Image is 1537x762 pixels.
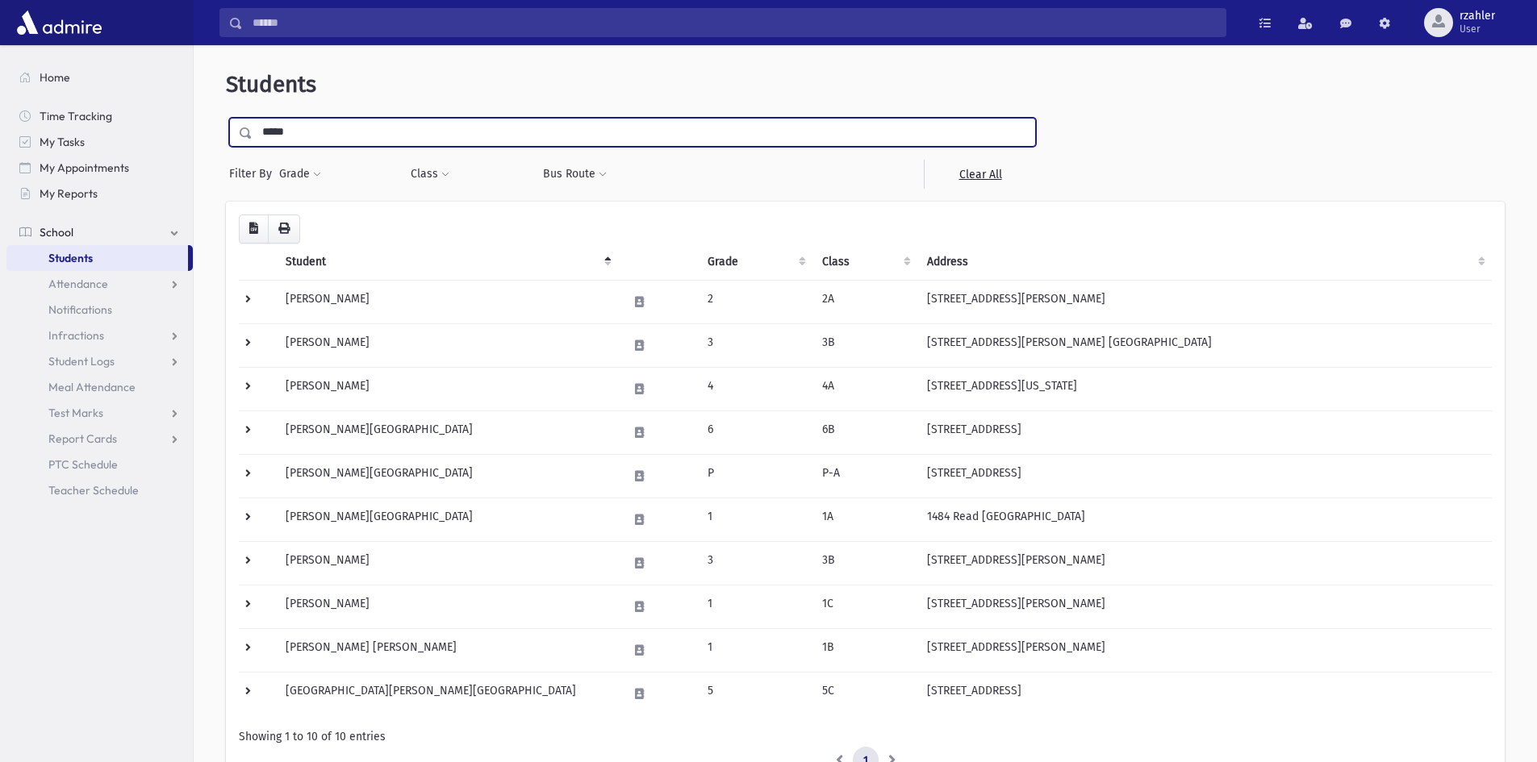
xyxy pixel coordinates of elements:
[6,103,193,129] a: Time Tracking
[6,271,193,297] a: Attendance
[48,277,108,291] span: Attendance
[6,245,188,271] a: Students
[917,410,1492,454] td: [STREET_ADDRESS]
[268,214,300,244] button: Print
[812,323,917,367] td: 3B
[48,302,112,317] span: Notifications
[276,541,617,585] td: [PERSON_NAME]
[6,181,193,206] a: My Reports
[698,280,812,323] td: 2
[917,323,1492,367] td: [STREET_ADDRESS][PERSON_NAME] [GEOGRAPHIC_DATA]
[410,160,450,189] button: Class
[276,585,617,628] td: [PERSON_NAME]
[812,585,917,628] td: 1C
[276,367,617,410] td: [PERSON_NAME]
[812,672,917,715] td: 5C
[812,244,917,281] th: Class: activate to sort column ascending
[40,109,112,123] span: Time Tracking
[276,280,617,323] td: [PERSON_NAME]
[6,65,193,90] a: Home
[1460,10,1495,23] span: rzahler
[40,135,85,149] span: My Tasks
[542,160,608,189] button: Bus Route
[48,457,118,472] span: PTC Schedule
[40,225,73,239] span: School
[6,297,193,323] a: Notifications
[698,672,812,715] td: 5
[40,186,98,201] span: My Reports
[698,244,812,281] th: Grade: activate to sort column ascending
[698,541,812,585] td: 3
[276,454,617,498] td: [PERSON_NAME][GEOGRAPHIC_DATA]
[917,454,1492,498] td: [STREET_ADDRESS]
[812,541,917,585] td: 3B
[278,160,322,189] button: Grade
[917,541,1492,585] td: [STREET_ADDRESS][PERSON_NAME]
[6,129,193,155] a: My Tasks
[6,452,193,477] a: PTC Schedule
[698,323,812,367] td: 3
[698,498,812,541] td: 1
[276,628,617,672] td: [PERSON_NAME] [PERSON_NAME]
[239,214,269,244] button: CSV
[226,71,316,98] span: Students
[276,672,617,715] td: [GEOGRAPHIC_DATA][PERSON_NAME][GEOGRAPHIC_DATA]
[6,426,193,452] a: Report Cards
[812,280,917,323] td: 2A
[13,6,106,39] img: AdmirePro
[48,431,117,446] span: Report Cards
[6,400,193,426] a: Test Marks
[6,155,193,181] a: My Appointments
[812,454,917,498] td: P-A
[917,280,1492,323] td: [STREET_ADDRESS][PERSON_NAME]
[276,410,617,454] td: [PERSON_NAME][GEOGRAPHIC_DATA]
[48,406,103,420] span: Test Marks
[40,160,129,175] span: My Appointments
[812,410,917,454] td: 6B
[812,367,917,410] td: 4A
[6,348,193,374] a: Student Logs
[1460,23,1495,35] span: User
[6,477,193,503] a: Teacher Schedule
[812,628,917,672] td: 1B
[239,728,1492,745] div: Showing 1 to 10 of 10 entries
[276,244,617,281] th: Student: activate to sort column descending
[698,628,812,672] td: 1
[276,498,617,541] td: [PERSON_NAME][GEOGRAPHIC_DATA]
[698,410,812,454] td: 6
[229,165,278,182] span: Filter By
[917,672,1492,715] td: [STREET_ADDRESS]
[6,374,193,400] a: Meal Attendance
[812,498,917,541] td: 1A
[924,160,1036,189] a: Clear All
[917,367,1492,410] td: [STREET_ADDRESS][US_STATE]
[243,8,1226,37] input: Search
[698,585,812,628] td: 1
[48,380,136,394] span: Meal Attendance
[40,70,70,85] span: Home
[276,323,617,367] td: [PERSON_NAME]
[6,219,193,245] a: School
[48,354,115,369] span: Student Logs
[698,454,812,498] td: P
[48,328,104,343] span: Infractions
[6,323,193,348] a: Infractions
[917,585,1492,628] td: [STREET_ADDRESS][PERSON_NAME]
[48,483,139,498] span: Teacher Schedule
[917,498,1492,541] td: 1484 Read [GEOGRAPHIC_DATA]
[917,628,1492,672] td: [STREET_ADDRESS][PERSON_NAME]
[48,251,93,265] span: Students
[698,367,812,410] td: 4
[917,244,1492,281] th: Address: activate to sort column ascending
